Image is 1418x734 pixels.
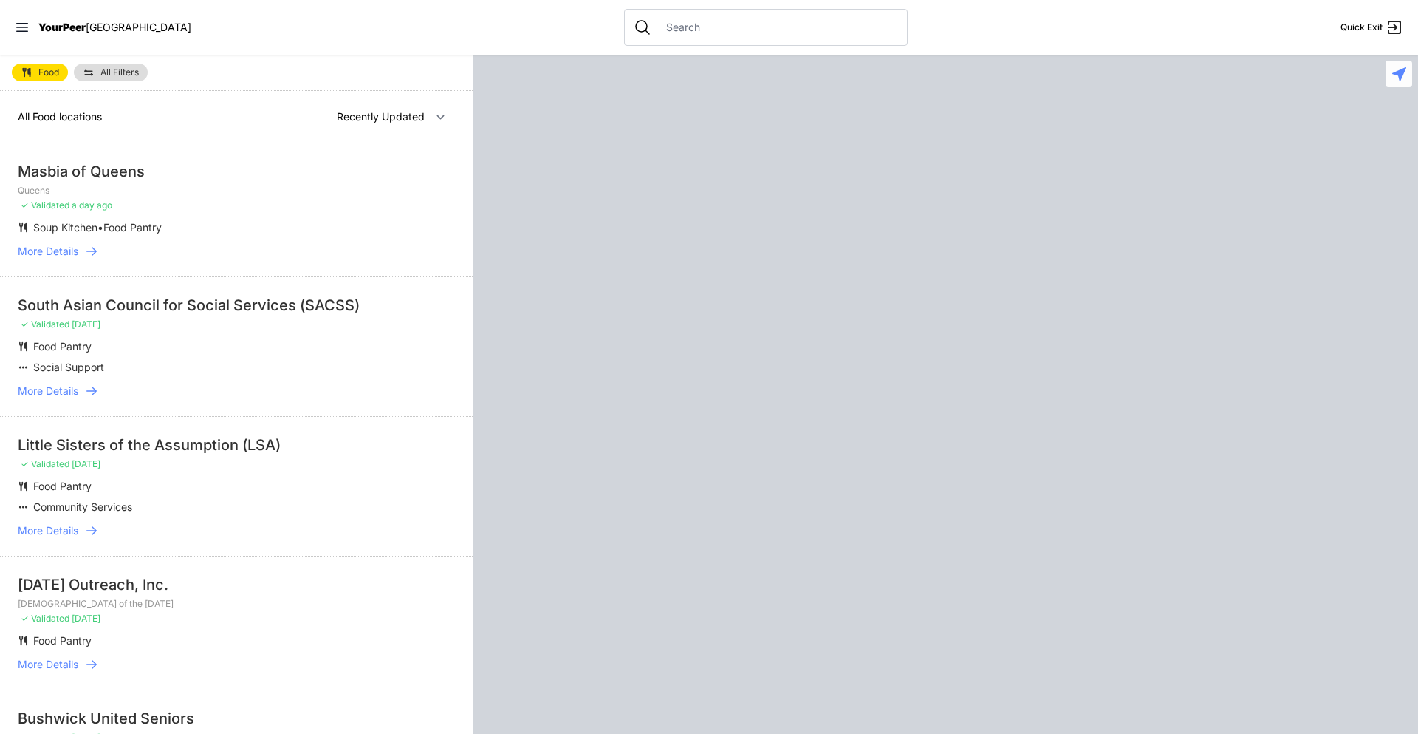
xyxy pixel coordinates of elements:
span: ✓ Validated [21,200,69,211]
span: More Details [18,657,78,672]
span: ✓ Validated [21,458,69,469]
span: • [97,221,103,234]
a: More Details [18,244,455,259]
span: Food Pantry [33,634,92,647]
span: More Details [18,384,78,398]
a: More Details [18,384,455,398]
span: More Details [18,244,78,259]
a: All Filters [74,64,148,81]
span: [GEOGRAPHIC_DATA] [86,21,191,33]
span: All Food locations [18,110,102,123]
span: More Details [18,523,78,538]
p: [DEMOGRAPHIC_DATA] of the [DATE] [18,598,455,610]
span: Social Support [33,361,104,373]
span: Food Pantry [33,480,92,492]
span: Soup Kitchen [33,221,97,234]
span: ✓ Validated [21,613,69,624]
a: More Details [18,657,455,672]
div: South Asian Council for Social Services (SACSS) [18,295,455,316]
span: Food [38,68,59,77]
span: Quick Exit [1340,21,1383,33]
span: [DATE] [72,613,100,624]
span: ✓ Validated [21,319,69,330]
a: Food [12,64,68,81]
span: All Filters [100,68,139,77]
span: Community Services [33,500,132,513]
div: Bushwick United Seniors [18,708,455,729]
a: More Details [18,523,455,538]
span: [DATE] [72,458,100,469]
span: YourPeer [38,21,86,33]
span: Food Pantry [103,221,162,234]
a: YourPeer[GEOGRAPHIC_DATA] [38,23,191,32]
a: Quick Exit [1340,18,1403,36]
span: Food Pantry [33,340,92,353]
input: Search [657,20,898,35]
div: Masbia of Queens [18,161,455,182]
div: Little Sisters of the Assumption (LSA) [18,435,455,455]
div: [DATE] Outreach, Inc. [18,574,455,595]
span: [DATE] [72,319,100,330]
span: a day ago [72,200,112,211]
p: Queens [18,185,455,197]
